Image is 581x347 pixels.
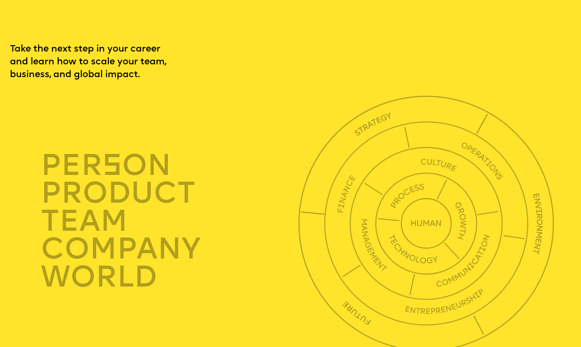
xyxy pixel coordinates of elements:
[41,207,303,235] div: TEAM
[41,151,303,180] div: per on
[10,43,190,81] p: Take the next step in your career and learn how to scale your team, business, and global impact.
[102,153,122,182] span: s
[41,180,303,208] div: product
[41,235,303,263] div: company
[41,263,303,291] div: world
